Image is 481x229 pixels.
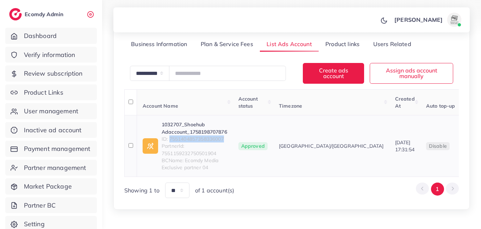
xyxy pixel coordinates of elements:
[431,183,444,196] button: Go to page 1
[5,178,97,195] a: Market Package
[5,84,97,101] a: Product Links
[143,138,158,154] img: ic-ad-info.7fc67b75.svg
[24,69,83,78] span: Review subscription
[162,142,227,157] span: PartnerId: 7551159232750501904
[124,186,160,195] span: Showing 1 to
[238,142,268,151] span: Approved
[279,142,384,150] span: [GEOGRAPHIC_DATA]/[GEOGRAPHIC_DATA]
[416,183,459,196] ul: Pagination
[24,182,72,191] span: Market Package
[303,63,364,84] button: Create ads account
[426,103,455,109] span: Auto top-up
[238,96,258,109] span: Account status
[394,15,443,24] p: [PERSON_NAME]
[24,144,90,153] span: Payment management
[124,37,194,52] a: Business Information
[24,107,78,116] span: User management
[24,126,82,135] span: Inactive ad account
[195,186,234,195] span: of 1 account(s)
[5,28,97,44] a: Dashboard
[391,13,464,27] a: [PERSON_NAME]avatar
[24,50,75,59] span: Verify information
[5,160,97,176] a: Partner management
[5,141,97,157] a: Payment management
[429,143,447,149] span: disable
[279,103,302,109] span: Timezone
[319,37,366,52] a: Product links
[370,63,453,84] button: Assign ads account manually
[260,37,319,52] a: List Ads Account
[24,220,45,229] span: Setting
[162,135,227,142] span: ID: 7551404857358336007
[366,37,418,52] a: Users Related
[9,8,22,20] img: logo
[5,197,97,214] a: Partner BC
[162,121,227,135] a: 1032707_Shoehub Adaccount_1758198707876
[24,163,86,172] span: Partner management
[447,13,461,27] img: avatar
[25,11,65,18] h2: Ecomdy Admin
[143,103,178,109] span: Account Name
[5,65,97,82] a: Review subscription
[9,8,65,20] a: logoEcomdy Admin
[5,122,97,138] a: Inactive ad account
[5,47,97,63] a: Verify information
[5,103,97,119] a: User management
[194,37,260,52] a: Plan & Service Fees
[24,88,63,97] span: Product Links
[162,157,227,171] span: BCName: Ecomdy Media Exclusive partner 04
[395,96,415,109] span: Created At
[24,201,56,210] span: Partner BC
[24,31,57,40] span: Dashboard
[395,139,414,153] span: [DATE] 17:31:54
